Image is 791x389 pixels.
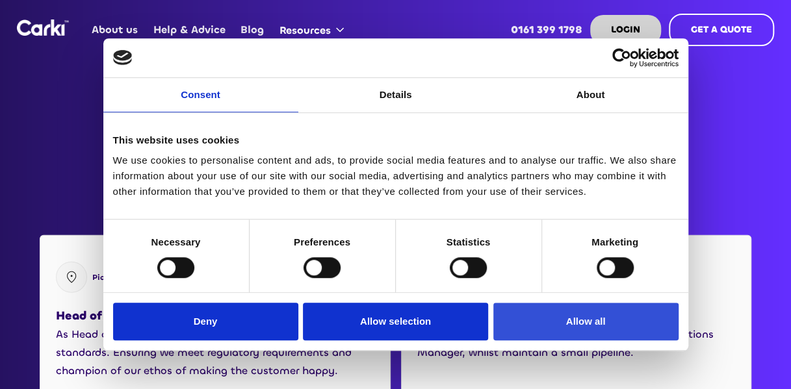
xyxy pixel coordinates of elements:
div: Resources [279,23,331,38]
strong: Necessary [151,236,201,247]
a: LOGIN [590,15,661,45]
a: Details [298,78,493,112]
a: Help & Advice [146,5,233,55]
a: GET A QUOTE [669,14,774,46]
button: Deny [113,303,298,340]
div: We use cookies to personalise content and ads, to provide social media features and to analyse ou... [113,153,679,199]
a: 0161 399 1798 [504,5,590,55]
img: Logo [17,19,69,36]
img: logo [113,50,133,64]
strong: 0161 399 1798 [511,23,582,36]
strong: Preferences [294,236,350,247]
div: This website uses cookies [113,132,679,148]
a: Consent [103,78,298,112]
a: About [493,78,688,112]
a: Blog [233,5,272,55]
p: As Head of CX you will deliver the highest possible service standards. Ensuring we meet regulator... [56,325,374,380]
h3: Head of Customer Experience [56,306,231,325]
button: Allow selection [303,303,488,340]
strong: GET A QUOTE [691,23,752,36]
strong: Marketing [591,236,638,247]
button: Allow all [493,303,679,340]
a: About us [84,5,146,55]
a: Usercentrics Cookiebot - opens in a new window [565,48,679,68]
div: Piccadilly, [GEOGRAPHIC_DATA] [92,271,218,284]
div: Resources [272,5,357,55]
a: home [17,19,69,36]
strong: LOGIN [611,23,640,36]
strong: Statistics [447,236,491,247]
